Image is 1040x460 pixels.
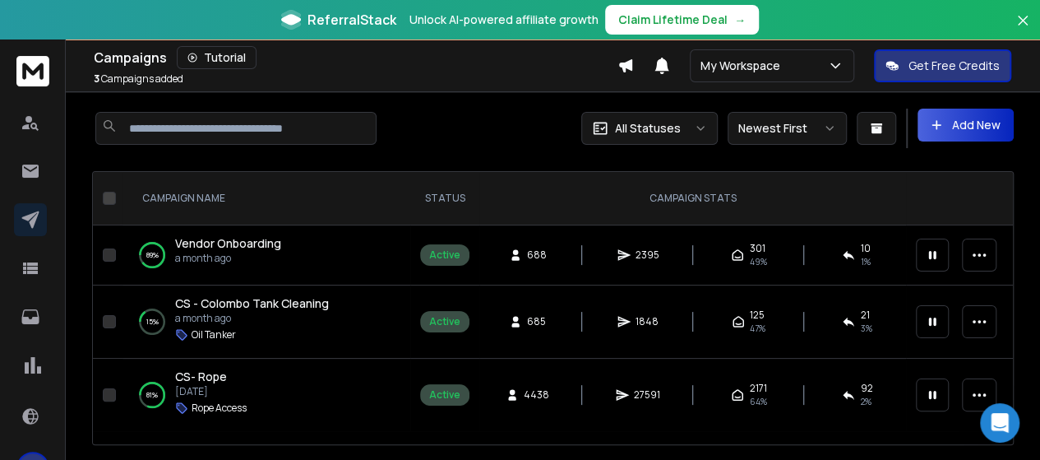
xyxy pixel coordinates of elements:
button: Newest First [728,112,847,145]
p: 89 % [146,247,159,263]
td: 15%CS - Colombo Tank Cleaninga month agoOil Tanker [122,286,410,359]
span: 3 % [860,322,871,335]
span: 688 [527,249,547,262]
p: Rope Access [192,402,247,415]
p: Unlock AI-powered affiliate growth [409,12,599,28]
button: Add New [918,109,1014,142]
td: 89%Vendor Onboardinga month ago [122,225,410,286]
span: 125 [750,309,765,322]
span: → [734,12,746,28]
span: 27591 [634,388,660,402]
p: All Statuses [615,120,681,137]
span: 92 [860,382,872,395]
span: CS- Rope [175,369,227,384]
div: Active [429,249,460,262]
span: 49 % [749,255,766,268]
a: CS- Rope [175,369,227,385]
p: a month ago [175,312,329,325]
span: 2171 [749,382,766,395]
p: Oil Tanker [192,328,236,342]
div: Active [429,315,460,328]
p: 81 % [146,387,158,403]
th: CAMPAIGN STATS [479,172,906,225]
span: 21 [860,309,869,322]
th: STATUS [410,172,479,225]
p: a month ago [175,252,281,265]
p: 15 % [146,314,159,330]
span: 1 % [860,255,870,268]
p: [DATE] [175,385,247,398]
div: Campaigns [94,46,617,69]
a: CS - Colombo Tank Cleaning [175,295,329,312]
p: Campaigns added [94,72,183,86]
button: Get Free Credits [874,49,1011,82]
div: Open Intercom Messenger [980,403,1019,443]
span: 3 [94,72,99,86]
td: 81%CS- Rope[DATE]Rope Access [122,359,410,432]
div: Active [429,388,460,402]
th: CAMPAIGN NAME [122,172,410,225]
span: 4438 [524,388,549,402]
span: 10 [860,242,870,255]
span: 1848 [636,315,659,328]
span: Vendor Onboarding [175,235,281,251]
p: My Workspace [700,58,787,74]
a: Vendor Onboarding [175,235,281,252]
button: Claim Lifetime Deal→ [605,5,759,35]
span: 301 [749,242,765,255]
span: 2395 [636,249,659,262]
span: ReferralStack [307,10,396,30]
span: 64 % [749,395,766,408]
p: Get Free Credits [908,58,1000,74]
span: 47 % [750,322,765,335]
span: 685 [527,315,546,328]
span: CS - Colombo Tank Cleaning [175,295,329,311]
button: Tutorial [177,46,257,69]
button: Close banner [1012,10,1033,49]
span: 2 % [860,395,871,408]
